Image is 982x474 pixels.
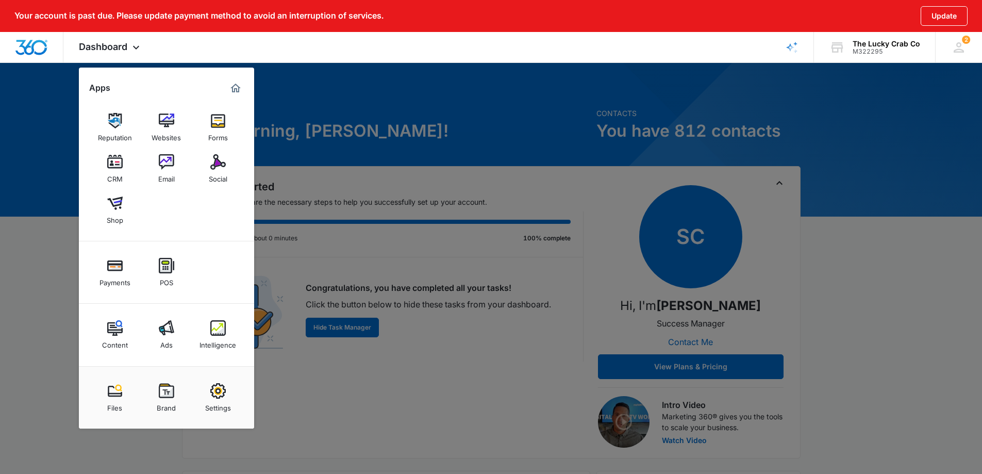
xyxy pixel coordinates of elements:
[107,211,123,224] div: Shop
[95,149,135,188] a: CRM
[95,108,135,147] a: Reputation
[147,315,186,354] a: Ads
[158,170,175,183] div: Email
[198,315,238,354] a: Intelligence
[79,41,127,52] span: Dashboard
[102,336,128,349] div: Content
[99,273,130,287] div: Payments
[14,11,384,21] p: Your account is past due. Please update payment method to avoid an interruption of services.
[209,170,227,183] div: Social
[160,336,173,349] div: Ads
[921,6,968,26] button: Update
[853,40,920,48] div: account name
[147,149,186,188] a: Email
[962,36,970,44] div: notifications count
[853,48,920,55] div: account id
[95,190,135,230] a: Shop
[89,83,110,93] h2: Apps
[198,378,238,417] a: Settings
[95,253,135,292] a: Payments
[157,399,176,412] div: Brand
[147,108,186,147] a: Websites
[935,32,982,62] div: notifications count
[152,128,181,142] div: Websites
[95,378,135,417] a: Files
[63,32,158,62] div: Dashboard
[199,336,236,349] div: Intelligence
[107,170,123,183] div: CRM
[98,128,132,142] div: Reputation
[208,128,228,142] div: Forms
[198,149,238,188] a: Social
[107,399,122,412] div: Files
[227,80,244,96] a: Marketing 360® Dashboard
[147,378,186,417] a: Brand
[770,32,814,62] a: Brand Profile Wizard
[962,36,970,44] span: 2
[147,253,186,292] a: POS
[198,108,238,147] a: Forms
[160,273,173,287] div: POS
[205,399,231,412] div: Settings
[95,315,135,354] a: Content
